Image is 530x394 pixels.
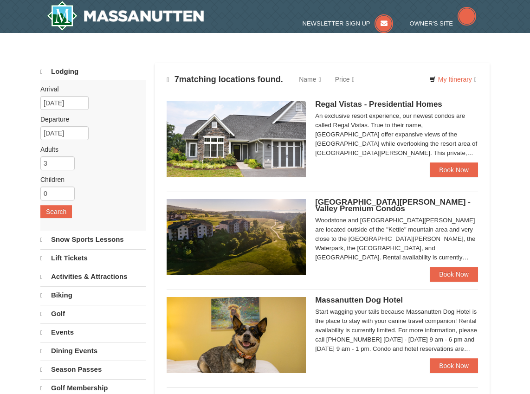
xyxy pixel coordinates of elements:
[430,267,478,282] a: Book Now
[40,145,139,154] label: Adults
[40,268,146,285] a: Activities & Attractions
[315,111,478,158] div: An exclusive resort experience, our newest condos are called Regal Vistas. True to their name, [G...
[430,358,478,373] a: Book Now
[167,297,306,373] img: 27428181-5-81c892a3.jpg
[40,361,146,378] a: Season Passes
[40,231,146,248] a: Snow Sports Lessons
[315,307,478,354] div: Start wagging your tails because Massanutten Dog Hotel is the place to stay with your canine trav...
[40,323,146,341] a: Events
[40,205,72,218] button: Search
[167,199,306,275] img: 19219041-4-ec11c166.jpg
[409,20,453,27] span: Owner's Site
[40,249,146,267] a: Lift Tickets
[423,72,483,86] a: My Itinerary
[292,70,328,89] a: Name
[315,296,403,304] span: Massanutten Dog Hotel
[315,100,442,109] span: Regal Vistas - Presidential Homes
[40,175,139,184] label: Children
[40,342,146,360] a: Dining Events
[40,84,139,94] label: Arrival
[303,20,394,27] a: Newsletter Sign Up
[303,20,370,27] span: Newsletter Sign Up
[315,198,471,213] span: [GEOGRAPHIC_DATA][PERSON_NAME] - Valley Premium Condos
[47,1,204,31] img: Massanutten Resort Logo
[430,162,478,177] a: Book Now
[40,305,146,323] a: Golf
[47,1,204,31] a: Massanutten Resort
[167,101,306,177] img: 19218991-1-902409a9.jpg
[315,216,478,262] div: Woodstone and [GEOGRAPHIC_DATA][PERSON_NAME] are located outside of the "Kettle" mountain area an...
[409,20,476,27] a: Owner's Site
[40,115,139,124] label: Departure
[40,286,146,304] a: Biking
[40,63,146,80] a: Lodging
[328,70,362,89] a: Price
